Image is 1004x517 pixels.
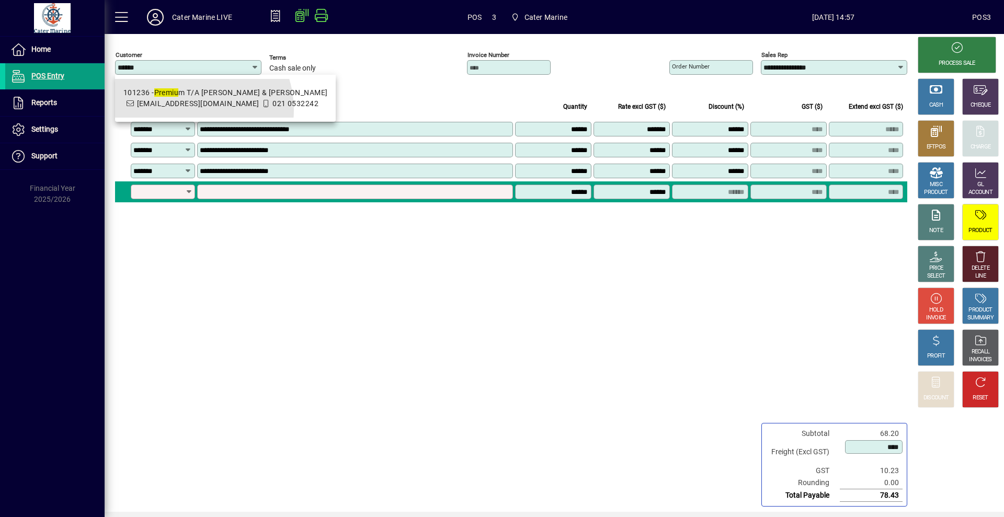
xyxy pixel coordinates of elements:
div: RECALL [972,348,990,356]
button: Profile [139,8,172,27]
td: Total Payable [766,489,840,502]
span: Settings [31,125,58,133]
div: GL [977,181,984,189]
span: Quantity [563,101,587,112]
a: Reports [5,90,105,116]
span: GST ($) [802,101,823,112]
span: Discount (%) [709,101,744,112]
span: [EMAIL_ADDRESS][DOMAIN_NAME] [137,99,259,108]
a: Settings [5,117,105,143]
a: Home [5,37,105,63]
td: Rounding [766,477,840,489]
div: INVOICES [969,356,991,364]
span: Reports [31,98,57,107]
div: SELECT [927,272,945,280]
span: POS Entry [31,72,64,80]
a: Support [5,143,105,169]
div: HOLD [929,306,943,314]
span: 021 0532242 [272,99,318,108]
td: Freight (Excl GST) [766,440,840,465]
mat-label: Invoice number [467,51,509,59]
mat-label: Sales rep [761,51,788,59]
span: Support [31,152,58,160]
div: NOTE [929,227,943,235]
div: PRICE [929,265,943,272]
div: PROCESS SALE [939,60,975,67]
div: ACCOUNT [968,189,992,197]
span: [DATE] 14:57 [694,9,972,26]
div: POS3 [972,9,991,26]
div: CHEQUE [971,101,990,109]
div: CASH [929,101,943,109]
span: Cash sale only [269,64,316,73]
td: 68.20 [840,428,903,440]
em: Premiu [154,88,179,97]
div: PRODUCT [968,306,992,314]
div: PROFIT [927,352,945,360]
span: Rate excl GST ($) [618,101,666,112]
mat-label: Customer [116,51,142,59]
div: LINE [975,272,986,280]
td: 10.23 [840,465,903,477]
div: MISC [930,181,942,189]
span: Terms [269,54,332,61]
div: SUMMARY [967,314,994,322]
div: CHARGE [971,143,991,151]
mat-option: 101236 - Premium T/A Bruce & Rosie Sanford [115,79,336,118]
td: GST [766,465,840,477]
td: 78.43 [840,489,903,502]
td: Subtotal [766,428,840,440]
span: Cater Marine [524,9,567,26]
span: POS [467,9,482,26]
div: INVOICE [926,314,945,322]
span: Home [31,45,51,53]
span: Cater Marine [507,8,572,27]
div: DISCOUNT [923,394,949,402]
div: 101236 - m T/A [PERSON_NAME] & [PERSON_NAME] [123,87,327,98]
div: RESET [973,394,988,402]
div: PRODUCT [924,189,948,197]
td: 0.00 [840,477,903,489]
span: 3 [492,9,496,26]
div: DELETE [972,265,989,272]
span: Extend excl GST ($) [849,101,903,112]
mat-label: Order number [672,63,710,70]
div: PRODUCT [968,227,992,235]
div: Cater Marine LIVE [172,9,232,26]
div: EFTPOS [927,143,946,151]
